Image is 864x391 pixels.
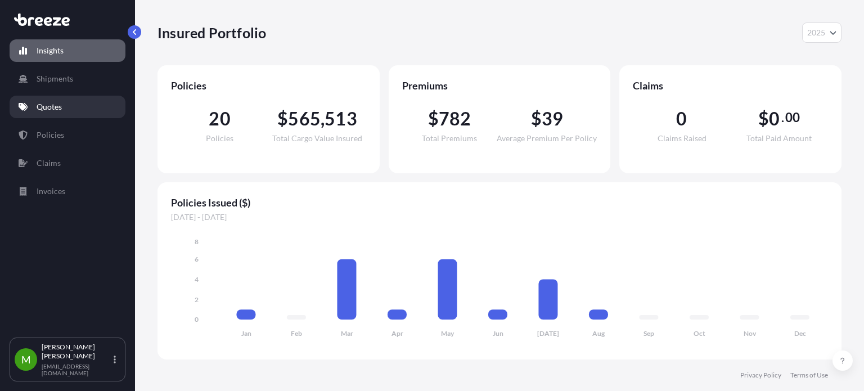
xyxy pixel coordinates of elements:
a: Shipments [10,68,125,90]
a: Invoices [10,180,125,203]
span: 20 [209,110,230,128]
span: 782 [439,110,471,128]
tspan: 2 [195,295,199,304]
tspan: Jan [241,329,251,338]
tspan: Oct [694,329,705,338]
span: Claims Raised [658,134,706,142]
span: [DATE] - [DATE] [171,212,828,223]
a: Quotes [10,96,125,118]
span: Total Premiums [422,134,477,142]
tspan: Aug [592,329,605,338]
span: 513 [325,110,357,128]
span: 39 [542,110,563,128]
tspan: Apr [391,329,403,338]
span: 0 [769,110,780,128]
span: Premiums [402,79,597,92]
span: 00 [785,113,800,122]
span: 2025 [807,27,825,38]
span: $ [428,110,439,128]
tspan: 8 [195,237,199,246]
span: $ [758,110,769,128]
a: Policies [10,124,125,146]
p: Quotes [37,101,62,113]
span: Policies Issued ($) [171,196,828,209]
a: Insights [10,39,125,62]
p: Policies [37,129,64,141]
span: M [21,354,31,365]
p: Shipments [37,73,73,84]
span: , [321,110,325,128]
tspan: May [441,329,454,338]
tspan: Mar [341,329,353,338]
tspan: Dec [794,329,806,338]
tspan: 0 [195,315,199,323]
a: Privacy Policy [740,371,781,380]
tspan: 6 [195,255,199,263]
button: Year Selector [802,23,841,43]
a: Claims [10,152,125,174]
span: . [781,113,784,122]
p: Insights [37,45,64,56]
tspan: Sep [643,329,654,338]
span: Average Premium Per Policy [497,134,597,142]
span: 565 [288,110,321,128]
span: Total Cargo Value Insured [272,134,362,142]
span: $ [277,110,288,128]
p: Claims [37,158,61,169]
p: [EMAIL_ADDRESS][DOMAIN_NAME] [42,363,111,376]
tspan: Feb [291,329,302,338]
span: 0 [676,110,687,128]
tspan: 4 [195,275,199,284]
p: Invoices [37,186,65,197]
tspan: [DATE] [537,329,559,338]
tspan: Jun [493,329,503,338]
a: Terms of Use [790,371,828,380]
span: Policies [206,134,233,142]
span: Policies [171,79,366,92]
span: Claims [633,79,828,92]
p: [PERSON_NAME] [PERSON_NAME] [42,343,111,361]
span: Total Paid Amount [746,134,812,142]
p: Insured Portfolio [157,24,266,42]
tspan: Nov [744,329,757,338]
span: $ [531,110,542,128]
